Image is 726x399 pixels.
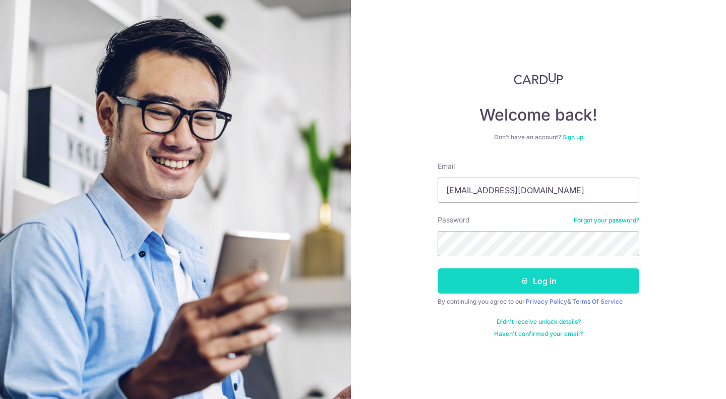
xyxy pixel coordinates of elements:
[514,73,563,85] img: CardUp Logo
[497,318,581,326] a: Didn't receive unlock details?
[526,298,567,305] a: Privacy Policy
[494,330,583,338] a: Haven't confirmed your email?
[438,105,639,125] h4: Welcome back!
[572,298,623,305] a: Terms Of Service
[438,268,639,294] button: Log in
[438,133,639,141] div: Don’t have an account?
[438,215,470,225] label: Password
[574,216,639,224] a: Forgot your password?
[438,161,455,172] label: Email
[438,298,639,306] div: By continuing you agree to our &
[438,178,639,203] input: Enter your Email
[562,133,583,141] a: Sign up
